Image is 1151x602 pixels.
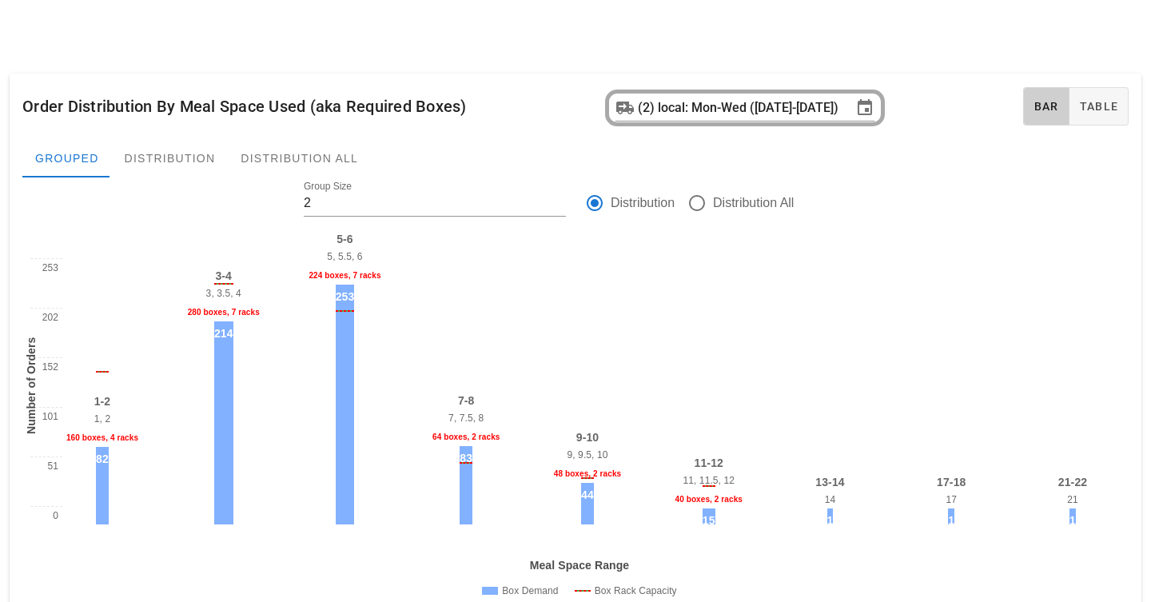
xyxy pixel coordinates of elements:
div: 101 [30,407,62,425]
div: 9, 9.5, 10 [548,446,627,464]
div: 202 [30,308,62,326]
div: Box capacity: 160 [96,371,109,373]
div: 21 [1033,491,1113,508]
div: 1 [827,508,834,532]
label: Distribution All [713,195,794,211]
button: Table [1069,87,1129,126]
div: Grouped [22,139,112,177]
div: Distribution All [228,139,371,177]
div: 82 [96,447,109,471]
div: 1 [1069,508,1076,532]
div: 152 [30,357,62,376]
label: Distribution [611,195,675,211]
div: Order Distribution By Meal Space Used (aka Required Boxes) [10,74,1141,139]
div: 224 boxes, 7 racks [305,267,385,285]
div: 64 boxes, 2 racks [426,429,506,446]
div: 15 [703,508,715,532]
div: 0 [30,506,62,524]
div: Box capacity: 40 [703,485,715,487]
div: 44 [581,483,594,507]
div: 14 [791,491,870,508]
button: Bar [1023,87,1069,126]
span: Box Rack Capacity [595,582,677,600]
div: Box capacity: 280 [214,283,233,285]
div: 1 [948,508,954,532]
div: 7, 7.5, 8 [426,409,506,427]
div: 17 [911,491,991,508]
div: 51 [30,456,62,475]
div: 253 [30,258,62,277]
span: Bar [1034,100,1059,113]
div: Box capacity: 64 [460,462,472,464]
div: 9-10 [548,429,627,446]
div: 40 boxes, 2 racks [669,491,749,508]
span: Box Demand [502,582,558,600]
div: Distribution [112,139,229,177]
div: 280 boxes, 7 racks [184,304,264,321]
div: 11, 11.5, 12 [669,472,749,489]
div: 214 [214,321,233,345]
div: 83 [460,446,472,470]
div: 13-14 [791,473,870,491]
div: 17-18 [911,473,991,491]
div: 160 boxes, 4 racks [62,429,142,447]
div: Number of Orders [22,337,40,434]
div: (2) [638,100,658,116]
div: Box capacity: 224 [336,310,355,312]
div: 5-6 [305,230,385,248]
div: 1, 2 [62,410,142,428]
div: 21-22 [1033,473,1113,491]
div: 7-8 [426,392,506,409]
div: 3-4 [184,267,264,285]
span: Table [1079,100,1119,113]
div: 48 boxes, 2 racks [548,465,627,483]
div: 3, 3.5, 4 [184,285,264,302]
div: 5, 5.5, 6 [305,248,385,265]
label: Group Size [304,181,352,193]
div: Meal Space Range [30,556,1129,574]
div: 1-2 [62,393,142,410]
div: 253 [336,285,355,309]
div: 11-12 [669,454,749,472]
div: Box capacity: 48 [581,477,594,479]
